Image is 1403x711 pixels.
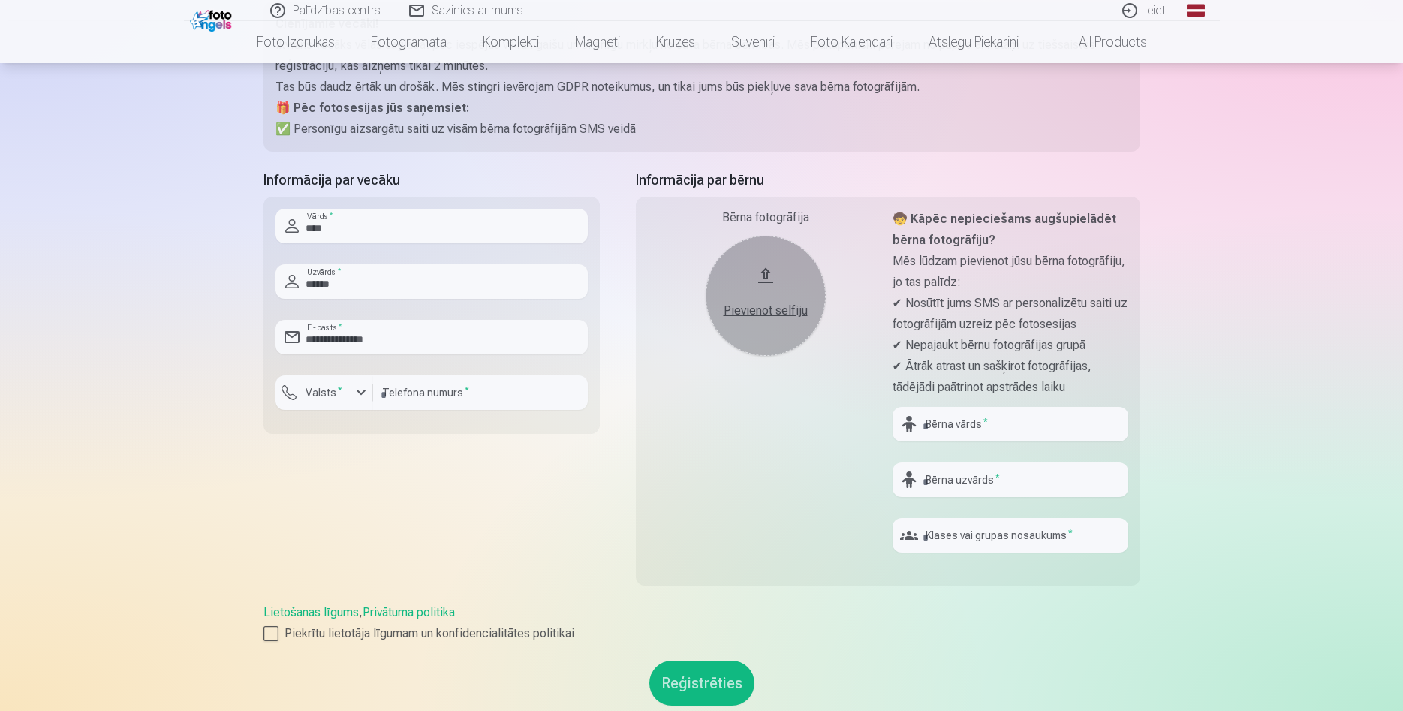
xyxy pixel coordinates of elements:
[557,21,638,63] a: Magnēti
[649,661,754,706] button: Reģistrēties
[893,251,1128,293] p: Mēs lūdzam pievienot jūsu bērna fotogrāfiju, jo tas palīdz:
[911,21,1037,63] a: Atslēgu piekariņi
[638,21,713,63] a: Krūzes
[893,212,1116,247] strong: 🧒 Kāpēc nepieciešams augšupielādēt bērna fotogrāfiju?
[465,21,557,63] a: Komplekti
[300,385,348,400] label: Valsts
[893,293,1128,335] p: ✔ Nosūtīt jums SMS ar personalizētu saiti uz fotogrāfijām uzreiz pēc fotosesijas
[1037,21,1165,63] a: All products
[239,21,353,63] a: Foto izdrukas
[893,356,1128,398] p: ✔ Ātrāk atrast un sašķirot fotogrāfijas, tādējādi paātrinot apstrādes laiku
[721,302,811,320] div: Pievienot selfiju
[353,21,465,63] a: Fotogrāmata
[263,604,1140,643] div: ,
[893,335,1128,356] p: ✔ Nepajaukt bērnu fotogrāfijas grupā
[648,209,884,227] div: Bērna fotogrāfija
[263,625,1140,643] label: Piekrītu lietotāja līgumam un konfidencialitātes politikai
[636,170,1140,191] h5: Informācija par bērnu
[190,6,236,32] img: /fa1
[275,119,1128,140] p: ✅ Personīgu aizsargātu saiti uz visām bērna fotogrāfijām SMS veidā
[275,101,469,115] strong: 🎁 Pēc fotosesijas jūs saņemsiet:
[793,21,911,63] a: Foto kalendāri
[275,375,373,410] button: Valsts*
[263,605,359,619] a: Lietošanas līgums
[263,170,600,191] h5: Informācija par vecāku
[706,236,826,356] button: Pievienot selfiju
[363,605,455,619] a: Privātuma politika
[713,21,793,63] a: Suvenīri
[275,77,1128,98] p: Tas būs daudz ērtāk un drošāk. Mēs stingri ievērojam GDPR noteikumus, un tikai jums būs piekļuve ...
